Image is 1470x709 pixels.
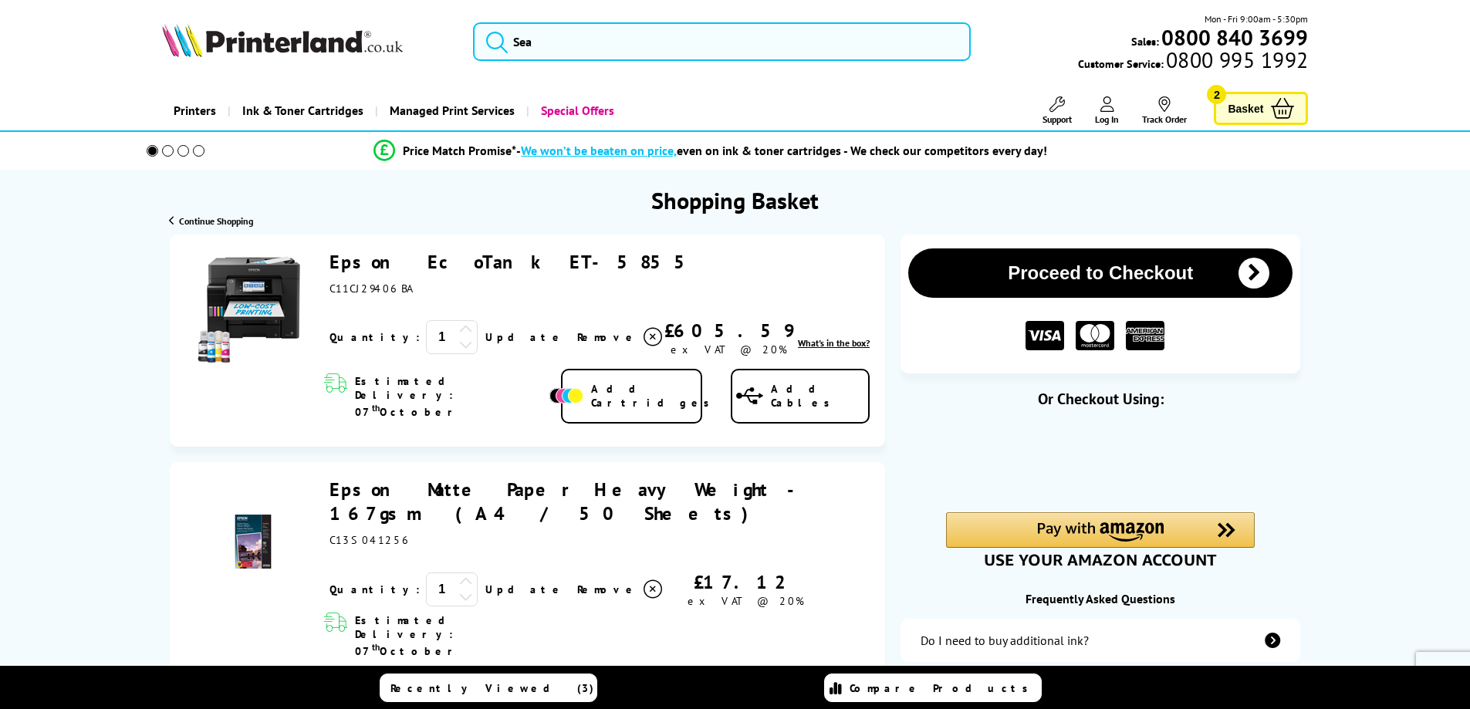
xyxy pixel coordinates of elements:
[355,374,546,419] span: Estimated Delivery: 07 October
[485,582,565,596] a: Update
[901,591,1300,606] div: Frequently Asked Questions
[549,388,583,403] img: Add Cartridges
[577,582,638,596] span: Remove
[798,337,870,349] span: What's in the box?
[577,330,638,344] span: Remove
[179,215,253,227] span: Continue Shopping
[577,326,664,349] a: Delete item from your basket
[1142,96,1187,125] a: Track Order
[651,185,819,215] h1: Shopping Basket
[375,91,526,130] a: Managed Print Services
[1207,85,1226,104] span: 2
[1078,52,1308,71] span: Customer Service:
[403,143,516,158] span: Price Match Promise*
[946,512,1255,566] div: Amazon Pay - Use your Amazon account
[329,533,413,547] span: C13S041256
[485,330,565,344] a: Update
[1076,321,1114,351] img: MASTER CARD
[1043,113,1072,125] span: Support
[591,382,718,410] span: Add Cartridges
[664,570,826,594] div: £17.12
[771,382,868,410] span: Add Cables
[901,389,1300,409] div: Or Checkout Using:
[162,23,455,60] a: Printerland Logo
[798,337,870,349] a: lnk_inthebox
[169,215,253,227] a: Continue Shopping
[390,681,594,695] span: Recently Viewed (3)
[473,22,971,61] input: Sea
[1095,113,1119,125] span: Log In
[372,641,380,653] sup: th
[1228,98,1263,119] span: Basket
[195,250,311,366] img: Epson EcoTank ET-5855
[577,578,664,601] a: Delete item from your basket
[162,23,403,57] img: Printerland Logo
[1159,30,1308,45] a: 0800 840 3699
[329,478,810,525] a: Epson Matte Paper Heavy Weight - 167gsm (A4 / 50 Sheets)
[824,674,1042,702] a: Compare Products
[688,594,804,608] span: ex VAT @ 20%
[1026,321,1064,351] img: VISA
[1095,96,1119,125] a: Log In
[946,434,1255,486] iframe: PayPal
[355,613,546,658] span: Estimated Delivery: 07 October
[521,143,677,158] span: We won’t be beaten on price,
[526,91,626,130] a: Special Offers
[126,137,1296,164] li: modal_Promise
[380,674,597,702] a: Recently Viewed (3)
[228,91,375,130] a: Ink & Toner Cartridges
[1161,23,1308,52] b: 0800 840 3699
[329,582,420,596] span: Quantity:
[1126,321,1164,351] img: American Express
[226,515,280,569] img: Epson Matte Paper Heavy Weight - 167gsm (A4 / 50 Sheets)
[850,681,1036,695] span: Compare Products
[372,402,380,414] sup: th
[901,619,1300,662] a: additional-ink
[1164,52,1308,67] span: 0800 995 1992
[242,91,363,130] span: Ink & Toner Cartridges
[908,248,1293,298] button: Proceed to Checkout
[671,343,787,356] span: ex VAT @ 20%
[329,250,698,274] a: Epson EcoTank ET-5855
[921,633,1089,648] div: Do I need to buy additional ink?
[162,91,228,130] a: Printers
[1043,96,1072,125] a: Support
[329,330,420,344] span: Quantity:
[1131,34,1159,49] span: Sales:
[329,282,412,295] span: C11CJ29406BA
[664,319,793,343] div: £605.59
[1205,12,1308,26] span: Mon - Fri 9:00am - 5:30pm
[516,143,1047,158] div: - even on ink & toner cartridges - We check our competitors every day!
[1214,92,1308,125] a: Basket 2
